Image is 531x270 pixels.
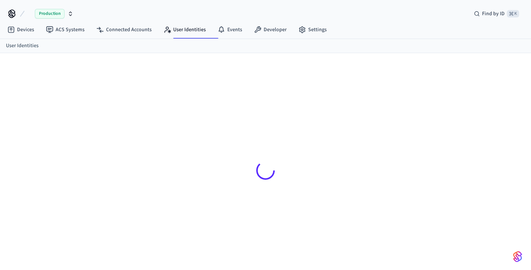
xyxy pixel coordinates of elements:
a: User Identities [6,42,39,50]
a: Settings [293,23,333,36]
a: Events [212,23,248,36]
span: Find by ID [482,10,505,17]
span: ⌘ K [507,10,519,17]
div: Find by ID⌘ K [468,7,525,20]
a: User Identities [158,23,212,36]
a: Connected Accounts [90,23,158,36]
a: Devices [1,23,40,36]
img: SeamLogoGradient.69752ec5.svg [513,251,522,263]
a: ACS Systems [40,23,90,36]
a: Developer [248,23,293,36]
span: Production [35,9,65,19]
